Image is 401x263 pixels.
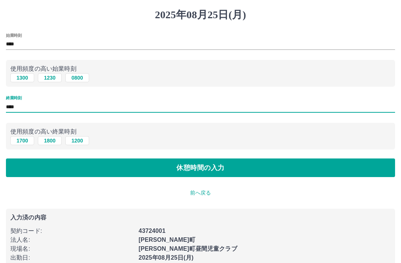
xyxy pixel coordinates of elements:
h1: 2025年08月25日(月) [6,9,395,21]
p: 前へ戻る [6,189,395,197]
p: 出勤日 : [10,253,134,262]
b: 43724001 [138,228,165,234]
p: 法人名 : [10,235,134,244]
b: [PERSON_NAME]町昼間児童クラブ [138,246,237,252]
p: 契約コード : [10,227,134,235]
button: 0800 [65,73,89,82]
label: 始業時刻 [6,32,22,38]
label: 終業時刻 [6,95,22,101]
button: 1700 [10,136,34,145]
p: 入力済の内容 [10,215,391,221]
p: 使用頻度の高い始業時刻 [10,64,391,73]
button: 1200 [65,136,89,145]
p: 現場名 : [10,244,134,253]
b: [PERSON_NAME]町 [138,237,195,243]
button: 1300 [10,73,34,82]
button: 1800 [38,136,62,145]
p: 使用頻度の高い終業時刻 [10,127,391,136]
button: 休憩時間の入力 [6,158,395,177]
b: 2025年08月25日(月) [138,254,193,261]
button: 1230 [38,73,62,82]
